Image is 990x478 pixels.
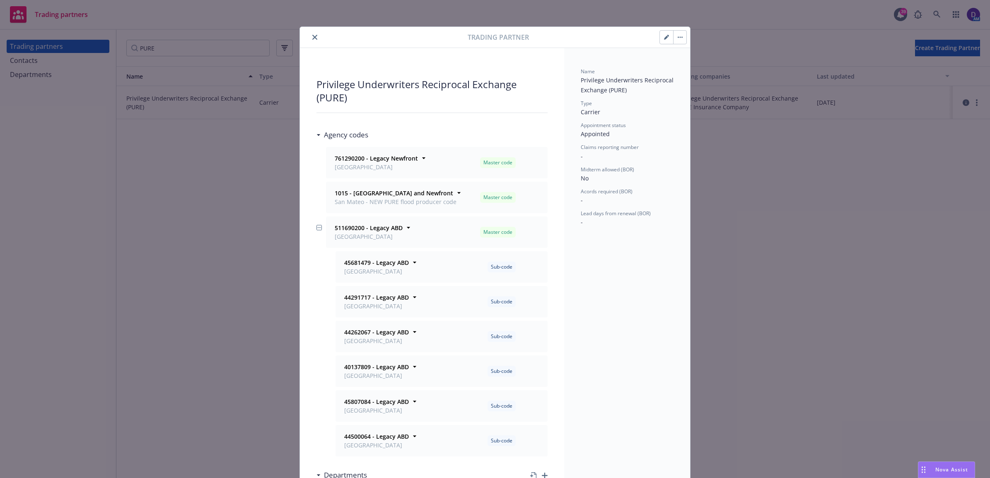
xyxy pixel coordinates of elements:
span: Carrier [581,108,600,116]
span: Midterm allowed (BOR) [581,166,634,173]
span: - [581,196,583,204]
strong: 44262067 - Legacy ABD [344,328,409,336]
span: Sub-code [491,402,512,410]
span: [GEOGRAPHIC_DATA] [344,371,409,380]
strong: 761290200 - Legacy Newfront [335,154,418,162]
span: Type [581,100,592,107]
span: Appointed [581,130,610,138]
strong: 1015 - [GEOGRAPHIC_DATA] and Newfront [335,189,453,197]
strong: 44500064 - Legacy ABD [344,432,409,440]
span: San Mateo - NEW PURE flood producer code [335,197,456,206]
div: Privilege Underwriters Reciprocal Exchange (PURE) [316,78,548,104]
h3: Agency codes [324,130,368,140]
span: - [581,152,583,160]
span: Master code [483,194,512,201]
span: Sub-code [491,368,512,375]
span: Nova Assist [935,466,968,473]
div: Drag to move [918,462,929,478]
span: - [581,218,583,226]
span: [GEOGRAPHIC_DATA] [335,163,418,171]
div: Agency codes [316,130,368,140]
span: Sub-code [491,437,512,444]
span: [GEOGRAPHIC_DATA] [344,441,409,449]
span: [GEOGRAPHIC_DATA] [344,336,409,345]
span: Master code [483,159,512,166]
span: Sub-code [491,333,512,340]
strong: 45681479 - Legacy ABD [344,259,409,267]
strong: 45807084 - Legacy ABD [344,398,409,406]
span: Acords required (BOR) [581,188,633,195]
span: Master code [483,228,512,236]
strong: 511690200 - Legacy ABD [335,224,403,232]
button: close [310,32,320,42]
span: Claims reporting number [581,144,639,151]
span: Privilege Underwriters Reciprocal Exchange (PURE) [581,76,675,94]
button: Nova Assist [918,461,975,478]
span: [GEOGRAPHIC_DATA] [335,232,403,241]
span: Sub-code [491,263,512,271]
span: Name [581,68,595,75]
span: Appointment status [581,122,626,129]
span: [GEOGRAPHIC_DATA] [344,406,409,415]
span: Lead days from renewal (BOR) [581,210,651,217]
strong: 44291717 - Legacy ABD [344,293,409,301]
span: Sub-code [491,298,512,305]
span: [GEOGRAPHIC_DATA] [344,302,409,310]
span: No [581,174,589,182]
strong: 40137809 - Legacy ABD [344,363,409,371]
span: Trading partner [468,32,529,42]
span: [GEOGRAPHIC_DATA] [344,267,409,276]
